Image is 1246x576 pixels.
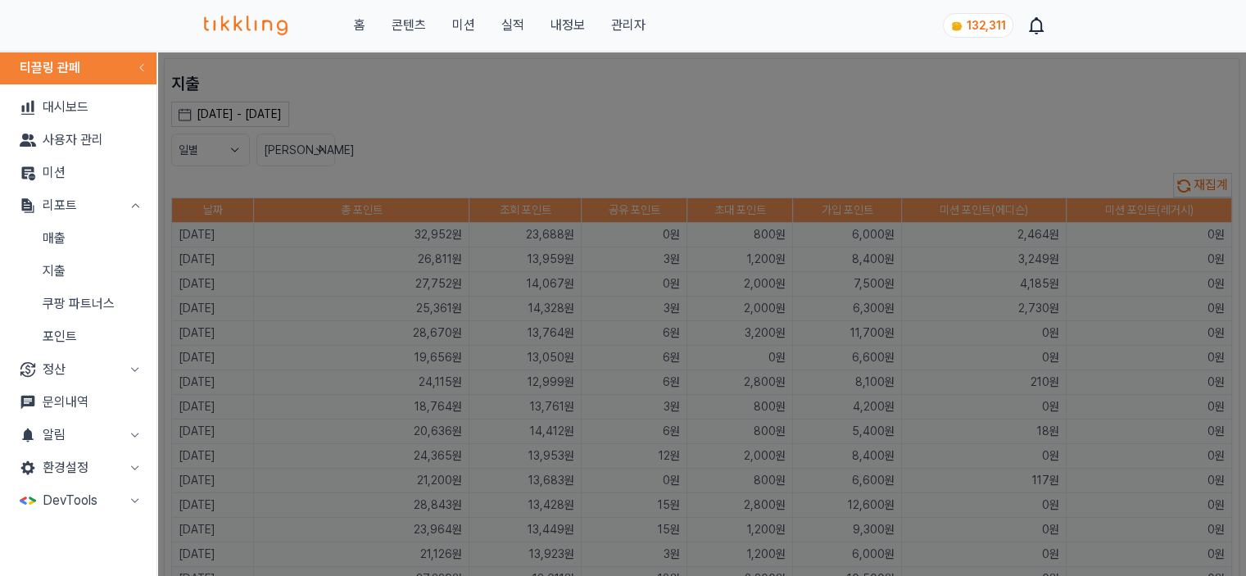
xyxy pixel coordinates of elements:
a: 포인트 [7,320,150,353]
a: 미션 [7,156,150,189]
button: 리포트 [7,189,150,222]
a: coin 132,311 [943,13,1010,38]
a: 내정보 [550,16,584,35]
button: DevTools [7,484,150,517]
img: 티끌링 [204,16,288,35]
a: 관리자 [610,16,645,35]
button: 미션 [451,16,474,35]
a: 문의내역 [7,386,150,419]
button: 환경설정 [7,451,150,484]
a: 실적 [501,16,523,35]
button: 정산 [7,353,150,386]
span: 132,311 [967,19,1006,32]
button: 알림 [7,419,150,451]
a: 사용자 관리 [7,124,150,156]
a: 홈 [353,16,365,35]
a: 쿠팡 파트너스 [7,288,150,320]
a: 콘텐츠 [391,16,425,35]
img: coin [950,20,963,33]
a: 지출 [7,255,150,288]
a: 대시보드 [7,91,150,124]
a: 매출 [7,222,150,255]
